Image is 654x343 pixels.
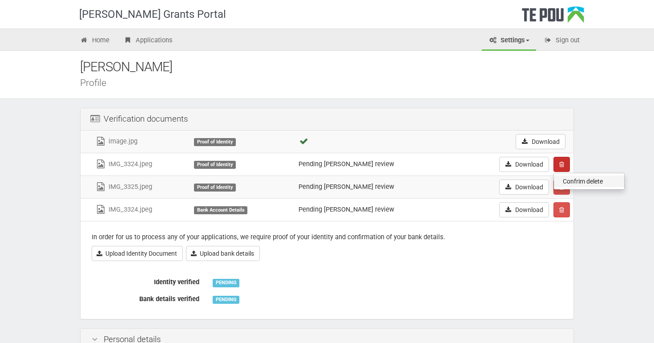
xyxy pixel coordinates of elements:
[81,108,573,131] div: Verification documents
[194,161,236,169] div: Proof of Identity
[117,31,179,51] a: Applications
[95,160,152,168] a: IMG_3324.jpeg
[85,274,206,287] label: Identity verified
[499,157,549,172] a: Download
[80,57,587,77] div: [PERSON_NAME]
[554,176,624,187] a: Confrim delete
[516,134,565,149] a: Download
[295,176,453,198] td: Pending [PERSON_NAME] review
[213,279,239,287] div: PENDING
[213,296,239,304] div: PENDING
[522,6,584,29] div: Te Pou Logo
[482,31,536,51] a: Settings
[194,184,236,192] div: Proof of Identity
[499,180,549,195] a: Download
[186,246,260,261] a: Upload bank details
[295,198,453,221] td: Pending [PERSON_NAME] review
[537,31,586,51] a: Sign out
[85,291,206,304] label: Bank details verified
[95,183,152,191] a: IMG_3325.jpeg
[92,246,183,261] a: Upload Identity Document
[80,78,587,87] div: Profile
[95,137,137,145] a: image.jpg
[295,153,453,176] td: Pending [PERSON_NAME] review
[194,138,236,146] div: Proof of Identity
[194,206,247,214] div: Bank Account Details
[499,202,549,217] a: Download
[92,233,562,242] p: In order for us to process any of your applications, we require proof of your identity and confir...
[73,31,116,51] a: Home
[95,205,152,213] a: IMG_3324.jpeg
